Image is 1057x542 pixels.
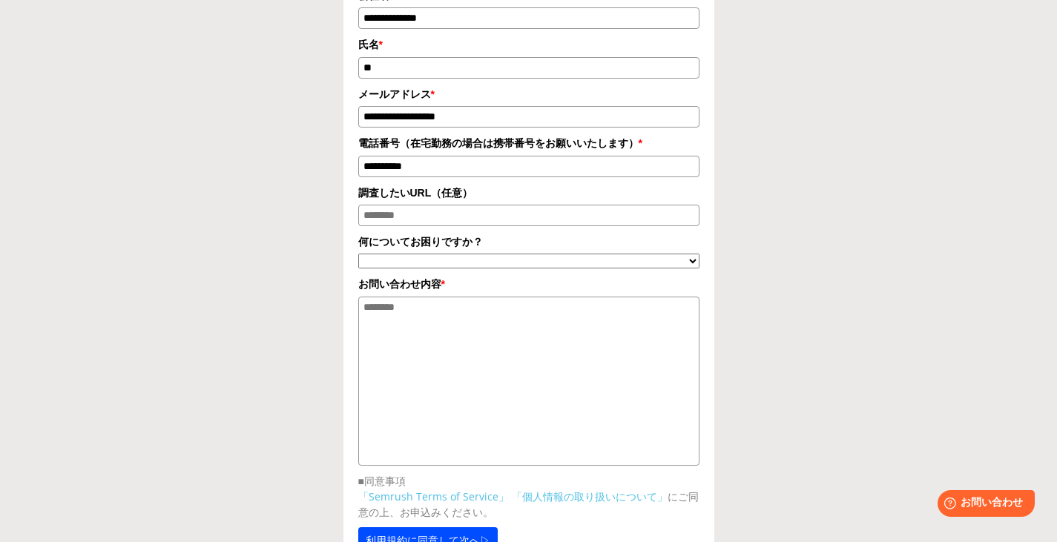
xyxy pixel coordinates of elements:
label: 氏名 [358,36,699,53]
label: 何についてお困りですか？ [358,234,699,250]
p: ■同意事項 [358,473,699,489]
p: にご同意の上、お申込みください。 [358,489,699,520]
label: 調査したいURL（任意） [358,185,699,201]
label: メールアドレス [358,86,699,102]
a: 「個人情報の取り扱いについて」 [512,489,668,503]
iframe: Help widget launcher [925,484,1041,526]
a: 「Semrush Terms of Service」 [358,489,509,503]
label: 電話番号（在宅勤務の場合は携帯番号をお願いいたします） [358,135,699,151]
label: お問い合わせ内容 [358,276,699,292]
